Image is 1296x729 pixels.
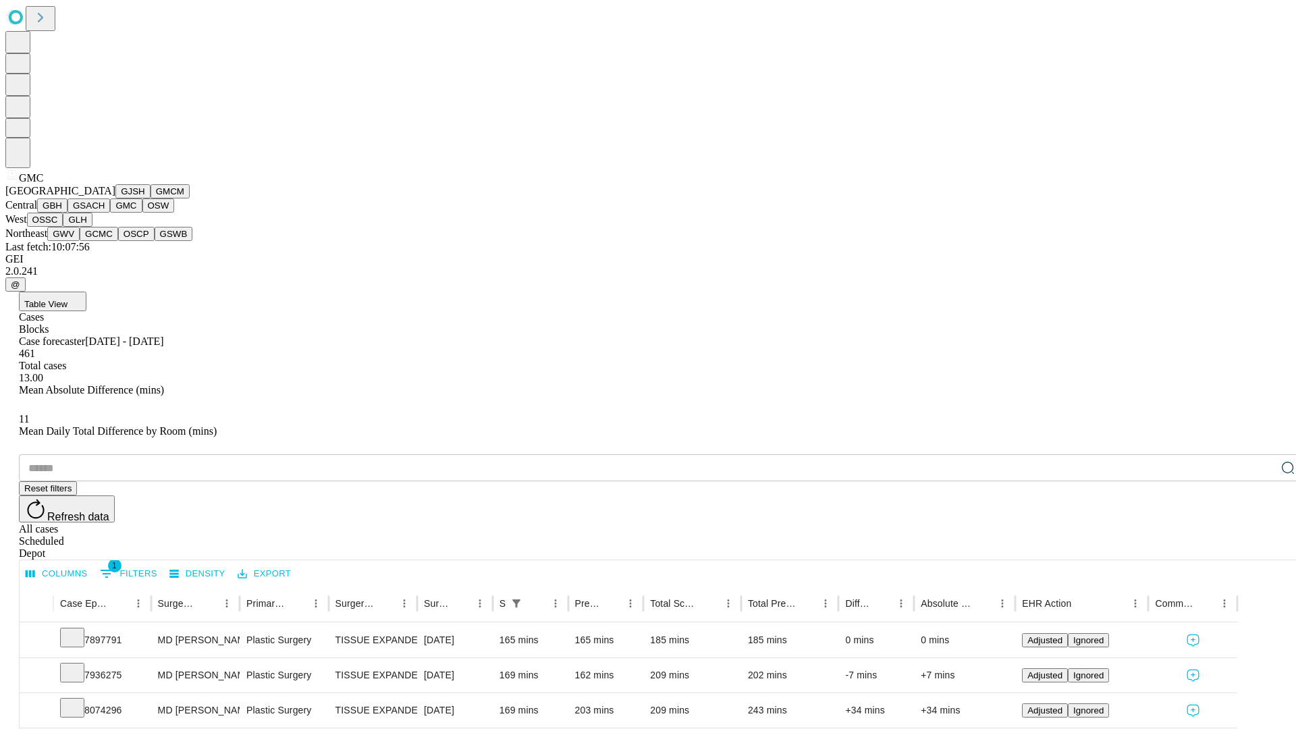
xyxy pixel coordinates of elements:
span: Ignored [1073,670,1104,680]
span: 461 [19,348,35,359]
button: Select columns [22,564,91,585]
button: Expand [26,629,47,653]
button: Menu [892,594,911,613]
div: 7897791 [60,623,144,657]
button: GCMC [80,227,118,241]
div: Scheduled In Room Duration [500,598,506,609]
button: Menu [129,594,148,613]
button: GSACH [67,198,110,213]
button: Sort [1073,594,1091,613]
div: EHR Action [1022,598,1071,609]
div: Comments [1155,598,1194,609]
div: Case Epic Id [60,598,109,609]
button: Sort [700,594,719,613]
div: 169 mins [500,693,562,728]
div: Plastic Surgery [246,658,321,693]
div: MD [PERSON_NAME] [PERSON_NAME] Md [158,623,233,657]
div: Surgeon Name [158,598,197,609]
div: +34 mins [845,693,907,728]
span: Northeast [5,227,47,239]
span: [GEOGRAPHIC_DATA] [5,185,115,196]
button: Sort [110,594,129,613]
button: Menu [621,594,640,613]
div: +34 mins [921,693,1008,728]
div: 0 mins [845,623,907,657]
button: Adjusted [1022,668,1068,682]
div: Absolute Difference [921,598,973,609]
button: OSW [142,198,175,213]
button: Adjusted [1022,703,1068,718]
button: Sort [602,594,621,613]
div: TISSUE EXPANDER PLACEMENT IN [MEDICAL_DATA] [335,693,410,728]
div: Primary Service [246,598,286,609]
div: 162 mins [575,658,637,693]
div: 1 active filter [507,594,526,613]
div: 209 mins [650,658,734,693]
button: Sort [974,594,993,613]
span: 1 [108,559,122,572]
span: [DATE] - [DATE] [85,335,163,347]
button: Table View [19,292,86,311]
button: Expand [26,699,47,723]
div: 165 mins [575,623,637,657]
button: Ignored [1068,633,1109,647]
button: Show filters [507,594,526,613]
div: 165 mins [500,623,562,657]
button: Menu [306,594,325,613]
div: Total Predicted Duration [748,598,796,609]
span: Total cases [19,360,66,371]
span: Ignored [1073,635,1104,645]
span: Adjusted [1027,670,1062,680]
div: 2.0.241 [5,265,1291,277]
span: Mean Absolute Difference (mins) [19,384,164,396]
span: Reset filters [24,483,72,493]
button: Menu [546,594,565,613]
button: Density [166,564,229,585]
button: Export [234,564,294,585]
button: Menu [1126,594,1145,613]
span: @ [11,279,20,290]
button: GLH [63,213,92,227]
button: Sort [376,594,395,613]
button: Refresh data [19,495,115,522]
div: 8074296 [60,693,144,728]
button: OSSC [27,213,63,227]
button: @ [5,277,26,292]
div: 185 mins [650,623,734,657]
div: 203 mins [575,693,637,728]
button: Sort [797,594,816,613]
div: Surgery Name [335,598,375,609]
button: Ignored [1068,668,1109,682]
div: [DATE] [424,623,486,657]
button: Menu [816,594,835,613]
button: OSCP [118,227,155,241]
span: Adjusted [1027,705,1062,715]
div: MD [PERSON_NAME] [PERSON_NAME] Md [158,658,233,693]
span: 11 [19,413,29,425]
div: 0 mins [921,623,1008,657]
div: 209 mins [650,693,734,728]
div: Total Scheduled Duration [650,598,699,609]
button: Expand [26,664,47,688]
span: Ignored [1073,705,1104,715]
button: Menu [395,594,414,613]
button: Sort [198,594,217,613]
button: Menu [719,594,738,613]
button: Show filters [97,563,161,585]
div: Plastic Surgery [246,693,321,728]
div: 202 mins [748,658,832,693]
button: GMCM [151,184,190,198]
button: Sort [288,594,306,613]
button: Sort [1196,594,1215,613]
button: GMC [110,198,142,213]
button: GSWB [155,227,193,241]
button: GBH [37,198,67,213]
span: Central [5,199,37,211]
div: GEI [5,253,1291,265]
button: Sort [527,594,546,613]
button: GJSH [115,184,151,198]
div: 169 mins [500,658,562,693]
div: [DATE] [424,693,486,728]
div: Predicted In Room Duration [575,598,601,609]
span: Case forecaster [19,335,85,347]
